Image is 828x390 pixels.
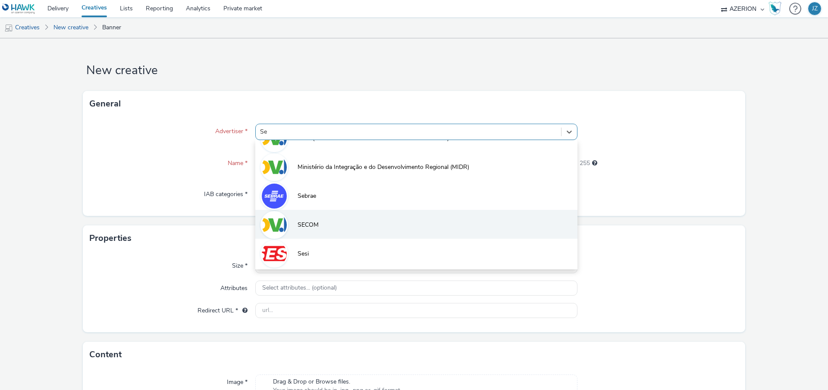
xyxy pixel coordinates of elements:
[298,192,316,200] span: Sebrae
[812,2,818,15] div: JZ
[4,24,13,32] img: mobile
[89,348,122,361] h3: Content
[298,250,309,258] span: Sesi
[83,62,745,79] h1: New creative
[98,17,125,38] a: Banner
[580,159,590,168] span: 255
[592,159,597,168] div: Maximum 255 characters
[298,163,469,172] span: Ministério da Integração e do Desenvolvimento Regional (MIDR)
[224,156,251,168] label: Name *
[212,124,251,136] label: Advertiser *
[2,3,35,14] img: undefined Logo
[201,187,251,199] label: IAB categories *
[262,284,337,292] span: Select attributes... (optional)
[49,17,93,38] a: New creative
[262,212,287,237] img: SECOM
[217,281,251,293] label: Attributes
[262,241,287,266] img: Sesi
[238,306,248,315] div: URL will be used as a validation URL with some SSPs and it will be the redirection URL of your cr...
[273,378,400,386] span: Drag & Drop or Browse files.
[89,97,121,110] h3: General
[223,374,251,387] label: Image *
[89,232,132,245] h3: Properties
[262,184,287,209] img: Sebrae
[255,303,577,318] input: url...
[768,2,781,16] img: Hawk Academy
[298,221,319,229] span: SECOM
[768,2,785,16] a: Hawk Academy
[262,155,287,180] img: Ministério da Integração e do Desenvolvimento Regional (MIDR)
[229,258,251,270] label: Size *
[194,303,251,315] label: Redirect URL *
